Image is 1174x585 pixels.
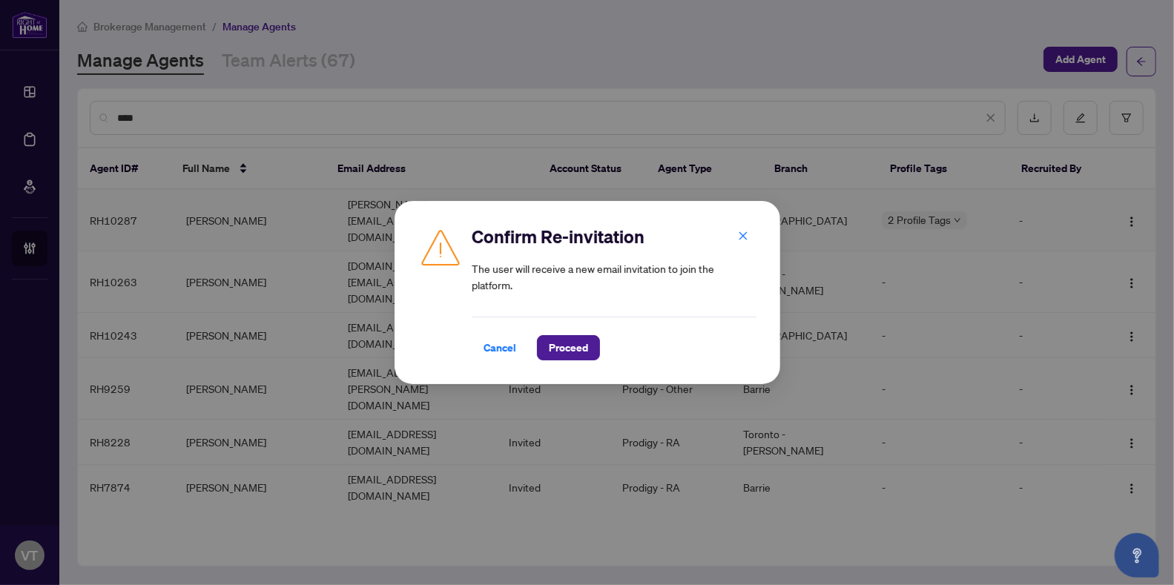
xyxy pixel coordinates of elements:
[418,225,463,269] img: Caution Icon
[537,335,600,360] button: Proceed
[472,260,756,293] article: The user will receive a new email invitation to join the platform.
[484,336,516,360] span: Cancel
[549,336,588,360] span: Proceed
[1115,533,1159,578] button: Open asap
[472,335,528,360] button: Cancel
[472,225,756,248] h2: Confirm Re-invitation
[738,231,748,241] span: close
